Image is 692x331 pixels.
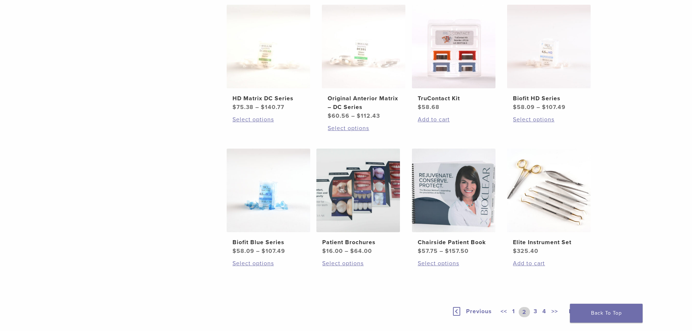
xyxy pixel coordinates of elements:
img: Original Anterior Matrix - DC Series [322,5,405,88]
a: >> [550,307,559,317]
bdi: 16.00 [322,247,343,255]
span: $ [350,247,354,255]
span: – [255,104,259,111]
h2: Patient Brochures [322,238,394,247]
a: Chairside Patient BookChairside Patient Book [412,149,496,255]
bdi: 57.75 [418,247,438,255]
bdi: 60.56 [328,112,349,120]
a: << [499,307,509,317]
span: $ [513,247,517,255]
span: – [440,247,443,255]
h2: Biofit Blue Series [232,238,304,247]
img: Chairside Patient Book [412,149,495,232]
a: 4 [541,307,548,317]
img: Patient Brochures [316,149,400,232]
span: $ [418,247,422,255]
a: Add to cart: “TruContact Kit” [418,115,490,124]
a: Select options for “Patient Brochures” [322,259,394,268]
a: Back To Top [570,304,643,323]
a: Select options for “Original Anterior Matrix - DC Series” [328,124,400,133]
h2: Biofit HD Series [513,94,585,103]
h2: Original Anterior Matrix – DC Series [328,94,400,112]
a: Select options for “Biofit HD Series” [513,115,585,124]
bdi: 75.38 [232,104,254,111]
bdi: 64.00 [350,247,372,255]
a: Select options for “Chairside Patient Book” [418,259,490,268]
span: – [256,247,260,255]
span: $ [232,104,236,111]
span: $ [418,104,422,111]
a: Select options for “HD Matrix DC Series” [232,115,304,124]
a: 3 [532,307,539,317]
span: – [345,247,348,255]
a: Elite Instrument SetElite Instrument Set $325.40 [507,149,591,255]
a: HD Matrix DC SeriesHD Matrix DC Series [226,5,311,112]
span: $ [542,104,546,111]
bdi: 112.43 [357,112,380,120]
h2: Chairside Patient Book [418,238,490,247]
a: TruContact KitTruContact Kit $58.68 [412,5,496,112]
span: – [351,112,355,120]
bdi: 58.68 [418,104,440,111]
a: Select options for “Biofit Blue Series” [232,259,304,268]
span: $ [328,112,332,120]
span: $ [322,247,326,255]
span: – [537,104,540,111]
span: $ [262,247,266,255]
img: TruContact Kit [412,5,495,88]
span: Next [569,308,582,315]
bdi: 325.40 [513,247,538,255]
a: Add to cart: “Elite Instrument Set” [513,259,585,268]
bdi: 58.09 [513,104,535,111]
a: Biofit Blue SeriesBiofit Blue Series [226,149,311,255]
span: $ [357,112,361,120]
img: Biofit Blue Series [227,149,310,232]
bdi: 107.49 [262,247,285,255]
a: Original Anterior Matrix - DC SeriesOriginal Anterior Matrix – DC Series [321,5,406,120]
span: $ [513,104,517,111]
bdi: 58.09 [232,247,254,255]
a: Patient BrochuresPatient Brochures [316,149,401,255]
span: $ [261,104,265,111]
bdi: 140.77 [261,104,284,111]
h2: HD Matrix DC Series [232,94,304,103]
a: 1 [511,307,517,317]
span: $ [445,247,449,255]
bdi: 157.50 [445,247,469,255]
span: Previous [466,308,492,315]
img: Biofit HD Series [507,5,591,88]
span: $ [232,247,236,255]
img: HD Matrix DC Series [227,5,310,88]
a: 2 [519,307,530,317]
h2: TruContact Kit [418,94,490,103]
a: Biofit HD SeriesBiofit HD Series [507,5,591,112]
img: Elite Instrument Set [507,149,591,232]
bdi: 107.49 [542,104,566,111]
h2: Elite Instrument Set [513,238,585,247]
